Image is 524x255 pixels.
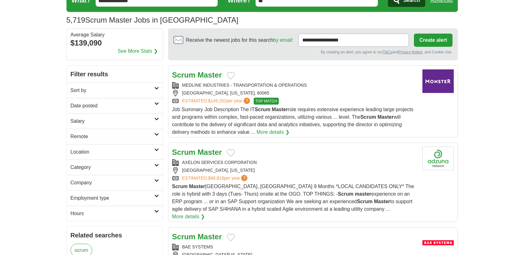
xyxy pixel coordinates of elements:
[172,148,222,156] a: Scrum Master
[172,167,417,174] div: [GEOGRAPHIC_DATA], [US_STATE]
[172,82,417,89] div: MEDLINE INDUSTRIES - TRANSPORTATION & OPERATIONS
[172,232,196,241] strong: Scrum
[338,191,353,197] strong: Scrum
[182,244,213,249] a: BAE SYSTEMS
[172,184,188,189] strong: Scrum
[398,50,422,54] a: Privacy Notice
[71,32,159,37] div: Average Salary
[172,90,417,96] div: [GEOGRAPHIC_DATA], [US_STATE], 60065
[360,114,376,120] strong: Scrum
[67,113,163,129] a: Salary
[422,231,454,255] img: BAE Systems logo
[67,206,163,221] a: Hours
[378,114,394,120] strong: Master
[357,199,373,204] strong: Scrum
[71,210,154,217] h2: Hours
[189,184,205,189] strong: Master
[66,14,85,26] span: 5,719
[67,83,163,98] a: Sort by
[172,232,222,241] a: Scrum Master
[182,175,249,182] a: ESTIMATED:$98,819per year?
[414,34,452,47] button: Create alert
[273,37,292,43] a: by email
[272,107,288,112] strong: Master
[66,16,239,24] h1: Scrum Master Jobs in [GEOGRAPHIC_DATA]
[71,164,154,171] h2: Category
[198,232,222,241] strong: Master
[71,117,154,125] h2: Salary
[71,148,154,156] h2: Location
[71,231,159,240] h2: Related searches
[208,176,224,181] span: $98,819
[71,37,159,49] div: $139,090
[172,213,205,220] a: More details ❯
[71,179,154,187] h2: Company
[172,184,414,212] span: [GEOGRAPHIC_DATA], [GEOGRAPHIC_DATA] 9 Months *LOCAL CANDIDATES ONLY* The role is hybrid with 3 d...
[118,47,158,55] a: See More Stats ❯
[67,129,163,144] a: Remote
[71,194,154,202] h2: Employment type
[422,69,454,93] img: Company logo
[67,160,163,175] a: Category
[227,149,235,157] button: Add to favorite jobs
[257,128,289,136] a: More details ❯
[67,66,163,83] h2: Filter results
[254,98,278,105] span: TOP MATCH
[173,49,453,55] div: By creating an alert, you agree to our and , and Cookie Use.
[198,71,222,79] strong: Master
[71,102,154,110] h2: Date posted
[244,98,250,104] span: ?
[383,50,392,54] a: T&Cs
[67,175,163,190] a: Company
[355,191,371,197] strong: master
[422,147,454,170] img: Company logo
[71,87,154,94] h2: Sort by
[241,175,247,181] span: ?
[182,98,251,105] a: ESTIMATED:$149,202per year?
[172,159,417,166] div: AXELON SERVICES CORPORATION
[67,98,163,113] a: Date posted
[172,71,222,79] a: Scrum Master
[67,144,163,160] a: Location
[71,133,154,140] h2: Remote
[198,148,222,156] strong: Master
[374,199,390,204] strong: Master
[67,190,163,206] a: Employment type
[227,72,235,79] button: Add to favorite jobs
[172,107,414,135] span: Job Summary Job Description The IT role requires extensive experience leading large projects and ...
[208,98,226,103] span: $149,202
[186,36,293,44] span: Receive the newest jobs for this search :
[255,107,270,112] strong: Scrum
[172,148,196,156] strong: Scrum
[172,71,196,79] strong: Scrum
[227,234,235,241] button: Add to favorite jobs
